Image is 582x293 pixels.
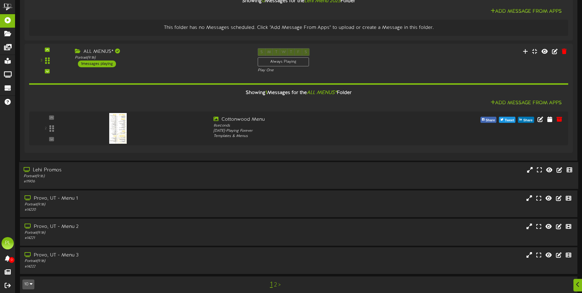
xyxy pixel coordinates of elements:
span: Tweet [503,117,515,124]
div: Provo, UT - Menu 3 [25,252,248,259]
div: Portrait ( 9:16 ) [24,174,247,179]
div: Portrait ( 9:16 ) [75,55,249,61]
button: 10 [22,279,34,289]
div: Always Playing [258,57,309,66]
div: Provo, UT - Menu 1 [25,195,248,202]
div: Portrait ( 9:16 ) [25,202,248,207]
div: [DATE] - Playing Forever [214,128,429,134]
img: 5b344c9e-0042-4bf7-a653-e620e332def2.png [109,113,126,144]
button: Share [480,117,497,123]
span: Share [484,117,496,124]
span: Share [522,117,534,124]
div: ALL MENUS* [75,48,249,55]
button: Tweet [499,117,515,123]
div: Showing Messages for the Folder [25,86,573,100]
div: Provo, UT - Menu 2 [25,223,248,230]
span: 0 [9,257,14,263]
div: # 11906 [24,179,247,184]
div: Portrait ( 9:16 ) [25,230,248,236]
i: ALL MENUS* [307,90,337,96]
div: # 14220 [25,207,248,213]
div: Play One [258,68,386,73]
button: Share [518,117,534,123]
div: 1 messages playing [78,61,116,67]
div: Portrait ( 9:16 ) [25,259,248,264]
button: Add Message From Apps [489,99,564,107]
span: 1 [265,90,267,96]
a: 1 [270,281,273,289]
div: 8 seconds [214,123,429,128]
div: Cottonwood Menu [214,116,429,123]
div: This folder has no Messages scheduled. Click "Add Message From Apps" to upload or create a Messag... [34,24,564,31]
a: 2 [274,282,277,288]
button: Add Message From Apps [489,8,564,15]
div: PL [2,237,14,249]
div: Lehi Promos [24,167,247,174]
a: > [278,282,281,288]
div: # 14222 [25,264,248,269]
div: # 14221 [25,236,248,241]
div: Templates & Menus [214,134,429,139]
